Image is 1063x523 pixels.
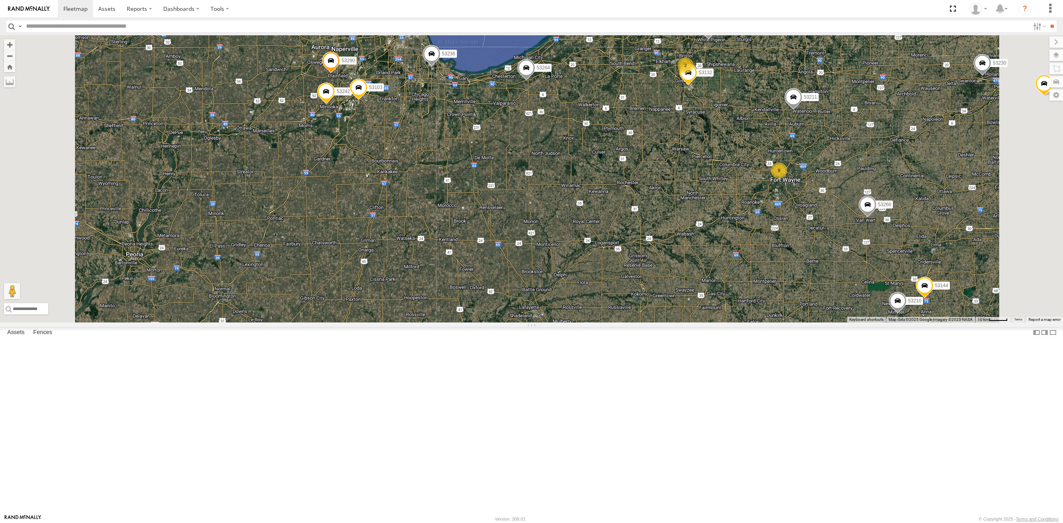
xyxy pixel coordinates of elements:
span: 53144 [935,283,948,288]
span: 53264 [537,65,550,71]
label: Search Query [17,20,23,32]
span: 53236 [442,51,455,57]
a: Terms and Conditions [1016,517,1059,521]
span: 53266 [878,202,891,207]
label: Dock Summary Table to the Right [1041,327,1049,339]
label: Dock Summary Table to the Left [1033,327,1041,339]
img: rand-logo.svg [8,6,50,12]
label: Fences [29,327,56,338]
span: 53230 [993,60,1006,66]
span: 10 km [978,317,989,322]
span: 53211 [804,94,817,100]
span: Map data ©2025 Google Imagery ©2025 NASA [889,317,973,322]
i: ? [1018,2,1031,15]
button: Map Scale: 10 km per 43 pixels [975,317,1010,322]
label: Search Filter Options [1030,20,1047,32]
a: Terms (opens in new tab) [1014,318,1022,321]
button: Zoom Home [4,61,15,72]
label: Measure [4,76,15,87]
span: 53290 [341,58,355,63]
span: 53103 [369,85,382,91]
span: 53132 [699,70,712,75]
div: 2 [678,57,694,73]
div: 9 [771,162,787,178]
div: Miky Transport [967,3,990,15]
button: Zoom out [4,50,15,61]
label: Map Settings [1049,89,1063,101]
button: Drag Pegman onto the map to open Street View [4,283,20,299]
span: 53210 [908,298,921,304]
button: Keyboard shortcuts [849,317,884,322]
button: Zoom in [4,39,15,50]
label: Assets [3,327,28,338]
a: Report a map error [1029,317,1061,322]
span: 53242 [337,89,350,94]
div: Version: 308.01 [495,517,525,521]
label: Hide Summary Table [1049,327,1057,339]
div: © Copyright 2025 - [979,517,1059,521]
a: Visit our Website [4,515,41,523]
